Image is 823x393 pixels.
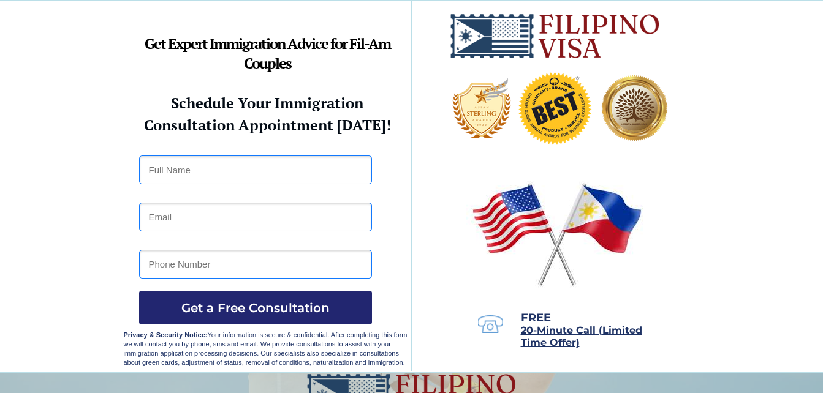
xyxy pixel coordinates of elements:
[139,291,372,324] button: Get a Free Consultation
[521,311,551,324] span: FREE
[124,331,208,339] strong: Privacy & Security Notice:
[144,115,391,135] strong: Consultation Appointment [DATE]!
[139,301,372,315] span: Get a Free Consultation
[139,250,372,279] input: Phone Number
[124,331,408,366] span: Your information is secure & confidential. After completing this form we will contact you by phon...
[139,155,372,184] input: Full Name
[521,324,642,348] span: 20-Minute Call (Limited Time Offer)
[145,34,390,73] strong: Get Expert Immigration Advice for Fil-Am Couples
[521,326,642,348] a: 20-Minute Call (Limited Time Offer)
[139,203,372,231] input: Email
[171,93,363,113] strong: Schedule Your Immigration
